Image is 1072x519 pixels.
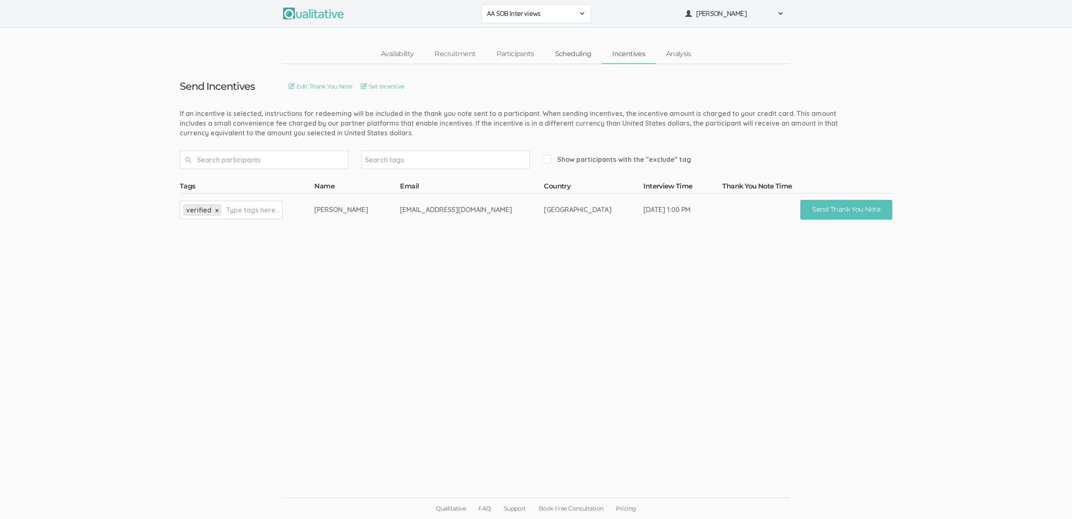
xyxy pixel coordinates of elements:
[610,498,642,519] a: Pricing
[643,194,722,226] td: [DATE] 1:00 PM
[800,200,892,220] button: Send Thank You Note
[180,81,255,92] h3: Send Incentives
[180,151,348,169] input: Search participants
[186,206,211,214] span: verified
[472,498,497,519] a: FAQ
[544,182,643,194] th: Country
[180,182,315,194] th: Tags
[424,45,486,63] a: Recruitment
[314,182,400,194] th: Name
[215,207,219,214] a: ×
[400,182,544,194] th: Email
[361,82,404,91] a: Set Incentive
[429,498,472,519] a: Qualitative
[532,498,610,519] a: Book Free Consultation
[656,45,702,63] a: Analysis
[680,4,789,23] button: [PERSON_NAME]
[545,45,602,63] a: Scheduling
[365,154,418,165] input: Search tags
[314,194,400,226] td: [PERSON_NAME]
[370,45,424,63] a: Availability
[543,155,691,164] span: Show participants with the "exclude" tag
[497,498,532,519] a: Support
[481,4,591,23] button: AA SOB Interviews
[283,8,344,19] img: Qualitative
[487,9,575,19] span: AA SOB Interviews
[643,182,722,194] th: Interview Time
[722,182,800,194] th: Thank You Note Time
[1030,479,1072,519] iframe: Chat Widget
[602,45,656,63] a: Incentives
[400,194,544,226] td: [EMAIL_ADDRESS][DOMAIN_NAME]
[180,109,840,138] div: If an incentive is selected, instructions for redeeming will be included in the thank you note se...
[486,45,544,63] a: Participants
[544,194,643,226] td: [GEOGRAPHIC_DATA]
[696,9,772,19] span: [PERSON_NAME]
[226,204,279,215] input: Type tags here...
[289,82,352,91] a: Edit Thank You Note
